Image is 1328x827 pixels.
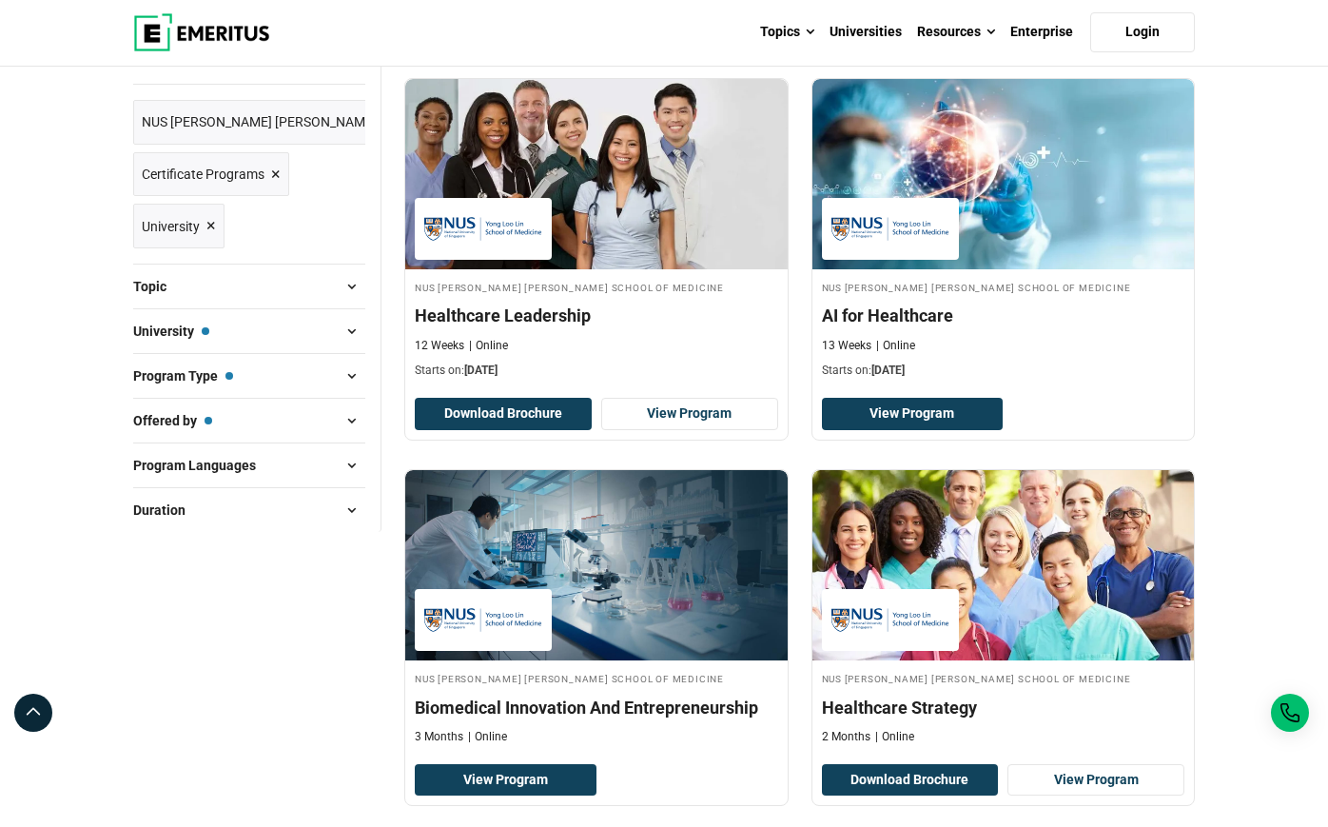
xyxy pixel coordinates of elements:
img: Healthcare Leadership | Online Leadership Course [405,79,788,269]
span: Program Languages [133,455,271,476]
button: Offered by [133,406,365,435]
h4: AI for Healthcare [822,304,1185,327]
p: Starts on: [822,363,1185,379]
p: Online [469,338,508,354]
button: Topic [133,272,365,301]
span: [DATE] [871,364,905,377]
span: × [271,161,281,188]
h4: NUS [PERSON_NAME] [PERSON_NAME] School of Medicine [415,279,778,295]
p: Online [875,729,914,745]
p: Starts on: [415,363,778,379]
span: [DATE] [464,364,498,377]
h4: Healthcare Leadership [415,304,778,327]
a: University × [133,204,225,248]
a: NUS [PERSON_NAME] [PERSON_NAME] School of Medicine × [133,100,515,145]
h4: Biomedical Innovation And Entrepreneurship [415,696,778,719]
span: × [206,212,216,240]
p: Online [468,729,507,745]
p: 12 Weeks [415,338,464,354]
h4: Healthcare Strategy [822,696,1185,719]
span: NUS [PERSON_NAME] [PERSON_NAME] School of Medicine [142,111,490,132]
a: Healthcare Course by NUS Yong Loo Lin School of Medicine - September 30, 2025 NUS Yong Loo Lin Sc... [812,79,1195,389]
span: Duration [133,500,201,521]
a: Strategy and Innovation Course by NUS Yong Loo Lin School of Medicine - NUS Yong Loo Lin School o... [812,470,1195,755]
img: NUS Yong Loo Lin School of Medicine [831,599,949,641]
p: 3 Months [415,729,463,745]
span: Offered by [133,410,212,431]
p: 2 Months [822,729,870,745]
img: Biomedical Innovation And Entrepreneurship | Online Healthcare Course [405,470,788,660]
h4: NUS [PERSON_NAME] [PERSON_NAME] School of Medicine [415,670,778,686]
h4: NUS [PERSON_NAME] [PERSON_NAME] School of Medicine [822,279,1185,295]
a: Login [1090,12,1195,52]
span: Topic [133,276,182,297]
button: University [133,317,365,345]
h4: NUS [PERSON_NAME] [PERSON_NAME] School of Medicine [822,670,1185,686]
img: NUS Yong Loo Lin School of Medicine [424,599,542,641]
a: Certificate Programs × [133,152,289,197]
span: University [142,216,200,237]
p: Online [876,338,915,354]
span: University [133,321,209,342]
span: Certificate Programs [142,164,264,185]
a: View Program [822,398,1004,430]
button: Program Type [133,362,365,390]
button: Program Languages [133,451,365,480]
a: Healthcare Course by NUS Yong Loo Lin School of Medicine - NUS Yong Loo Lin School of Medicine NU... [405,470,788,755]
button: Download Brochure [822,764,999,797]
a: View Program [1007,764,1184,797]
p: 13 Weeks [822,338,871,354]
a: View Program [601,398,778,430]
img: AI for Healthcare | Online Healthcare Course [812,79,1195,269]
img: Healthcare Strategy | Online Strategy and Innovation Course [812,470,1195,660]
a: Leadership Course by NUS Yong Loo Lin School of Medicine - September 30, 2025 NUS Yong Loo Lin Sc... [405,79,788,389]
button: Duration [133,496,365,524]
img: NUS Yong Loo Lin School of Medicine [831,207,949,250]
span: Program Type [133,365,233,386]
button: Download Brochure [415,398,592,430]
img: NUS Yong Loo Lin School of Medicine [424,207,542,250]
a: View Program [415,764,596,797]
